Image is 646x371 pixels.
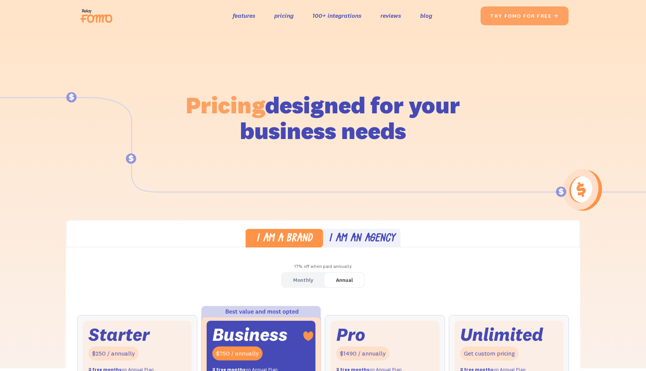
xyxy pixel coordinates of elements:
[336,326,365,343] div: Pro
[312,10,362,21] a: 100+ integrations
[212,346,263,360] div: $750 / annually
[256,233,312,244] div: I am a brand
[420,10,432,21] a: blog
[66,261,580,272] div: 17% off when paid annually
[336,275,353,286] div: Annual
[481,6,569,25] a: try fomo for free
[329,233,395,244] div: I am an agency
[88,326,150,343] div: Starter
[553,12,559,19] span: 
[88,346,139,360] div: $250 / annually
[460,326,543,343] div: Unlimited
[186,90,265,119] span: Pricing
[336,346,389,360] div: $1490 / annually
[460,346,519,360] div: Get custom pricing
[293,275,313,286] div: Monthly
[274,10,294,21] a: pricing
[380,10,401,21] a: reviews
[212,326,287,343] div: Business
[233,10,255,21] a: features
[185,92,461,144] h1: designed for your business needs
